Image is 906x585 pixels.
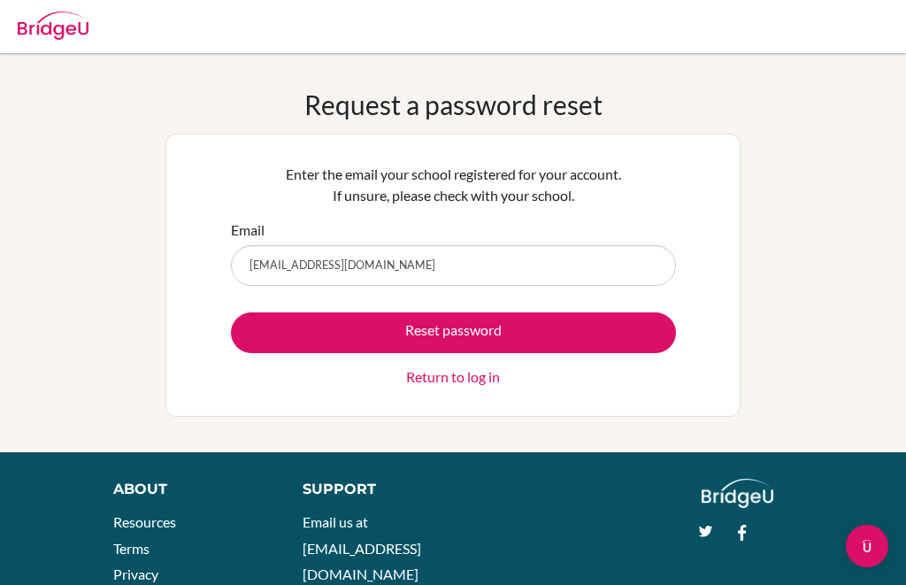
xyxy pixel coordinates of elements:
img: logo_white@2x-f4f0deed5e89b7ecb1c2cc34c3e3d731f90f0f143d5ea2071677605dd97b5244.png [702,479,773,508]
a: Email us at [EMAIL_ADDRESS][DOMAIN_NAME] [303,513,421,582]
a: Resources [113,513,176,530]
div: About [113,479,264,500]
a: Return to log in [406,366,500,388]
p: Enter the email your school registered for your account. If unsure, please check with your school. [231,164,676,206]
img: Bridge-U [18,12,88,40]
div: Support [303,479,437,500]
label: Email [231,219,265,241]
h1: Request a password reset [304,89,603,120]
a: Privacy [113,566,158,582]
a: Terms [113,540,150,557]
div: Open Intercom Messenger [846,525,888,567]
button: Reset password [231,312,676,353]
